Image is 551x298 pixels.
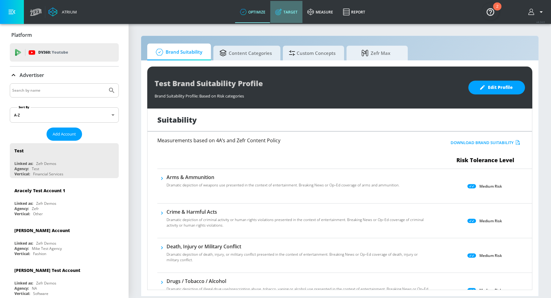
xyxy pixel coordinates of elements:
div: [PERSON_NAME] Test Account [14,267,80,273]
div: DV360: Youtube [10,43,119,62]
div: Aracely Test Account 1Linked as:Zefr DemosAgency:ZefrVertical:Other [10,183,119,218]
div: Financial Services [33,171,63,177]
div: Crime & Harmful ActsDramatic depiction of criminal activity or human rights violations presented ... [167,208,429,232]
div: Brand Suitability Profile: Based on Risk categories [155,90,462,99]
div: Other [33,211,43,216]
span: Risk Tolerance Level [456,156,514,164]
div: Platform [10,26,119,44]
p: Medium Risk [479,218,502,224]
label: Sort By [17,105,31,109]
input: Search by name [12,86,105,94]
div: Aracely Test Account 1 [14,188,65,193]
p: Dramatic depiction of criminal activity or human rights violations presented in the context of en... [167,217,429,228]
div: Agency: [14,286,29,291]
div: [PERSON_NAME] AccountLinked as:Zefr DemosAgency:Mike Test AgencyVertical:Fashion [10,223,119,258]
div: Test [32,166,39,171]
div: Zefr Demos [36,281,56,286]
h6: Arms & Ammunition [167,174,399,181]
div: Zefr Demos [36,161,56,166]
h6: Crime & Harmful Acts [167,208,429,215]
div: [PERSON_NAME] Account [14,227,70,233]
p: DV360: [38,49,68,56]
div: Mike Test Agency [32,246,62,251]
a: Report [338,1,370,23]
a: measure [302,1,338,23]
p: Youtube [52,49,68,55]
a: optimize [235,1,270,23]
div: Linked as: [14,201,33,206]
div: Linked as: [14,281,33,286]
div: [PERSON_NAME] Test AccountLinked as:Zefr DemosAgency:NAVertical:Software [10,263,119,298]
p: Advertiser [20,72,44,78]
div: 2 [496,6,498,14]
button: Open Resource Center, 2 new notifications [482,3,499,20]
div: Agency: [14,206,29,211]
div: TestLinked as:Zefr DemosAgency:TestVertical:Financial Services [10,143,119,178]
h6: Measurements based on 4A’s and Zefr Content Policy [157,138,407,143]
div: Agency: [14,166,29,171]
a: Atrium [48,7,77,17]
div: Advertiser [10,67,119,84]
p: Medium Risk [479,252,502,259]
p: Medium Risk [479,287,502,293]
h1: Suitability [157,115,197,125]
span: Content Categories [219,46,272,60]
button: Edit Profile [468,81,525,94]
div: Vertical: [14,291,30,296]
div: Vertical: [14,251,30,256]
div: Fashion [33,251,46,256]
button: Add Account [47,128,82,141]
span: Edit Profile [481,84,513,91]
div: Vertical: [14,171,30,177]
span: Brand Suitability [153,45,202,59]
p: Medium Risk [479,183,502,189]
h6: Drugs / Tobacco / Alcohol [167,278,429,285]
span: Custom Concepts [289,46,335,60]
div: Arms & AmmunitionDramatic depiction of weapons use presented in the context of entertainment. Bre... [167,174,399,192]
div: NA [32,286,37,291]
p: Dramatic depiction of death, injury, or military conflict presented in the context of entertainme... [167,252,429,263]
div: Atrium [59,9,77,15]
div: Software [33,291,48,296]
div: Death, Injury or Military ConflictDramatic depiction of death, injury, or military conflict prese... [167,243,429,266]
div: Zefr Demos [36,201,56,206]
h6: Death, Injury or Military Conflict [167,243,429,250]
a: Target [270,1,302,23]
div: Zefr [32,206,39,211]
div: Zefr Demos [36,241,56,246]
div: A-Z [10,107,119,123]
button: Download Brand Suitability [449,138,522,147]
span: v 4.24.0 [536,20,545,24]
span: Zefr Max [353,46,399,60]
p: Dramatic depiction of illegal drug use/prescription abuse, tobacco, vaping or alcohol use present... [167,286,429,297]
div: Agency: [14,246,29,251]
div: Linked as: [14,161,33,166]
p: Dramatic depiction of weapons use presented in the context of entertainment. Breaking News or Op–... [167,182,399,188]
div: Vertical: [14,211,30,216]
span: Add Account [53,131,76,138]
div: Test [14,148,24,154]
div: Linked as: [14,241,33,246]
p: Platform [11,32,32,38]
